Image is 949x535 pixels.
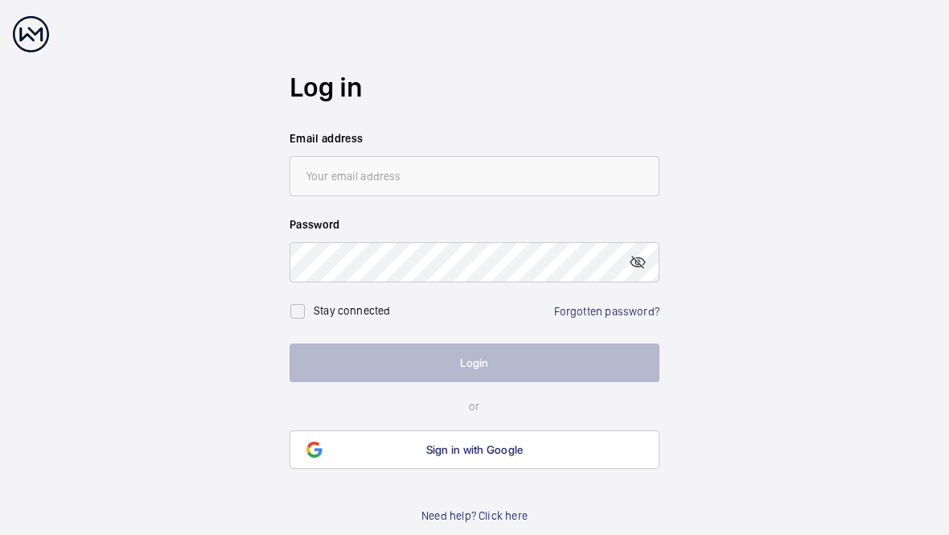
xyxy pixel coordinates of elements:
h2: Log in [290,68,659,106]
a: Need help? Click here [421,508,528,524]
input: Your email address [290,156,659,196]
span: Sign in with Google [426,443,524,456]
label: Password [290,216,659,233]
label: Stay connected [314,304,391,317]
p: or [290,398,659,414]
a: Forgotten password? [554,305,659,318]
label: Email address [290,130,659,146]
button: Login [290,344,659,382]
